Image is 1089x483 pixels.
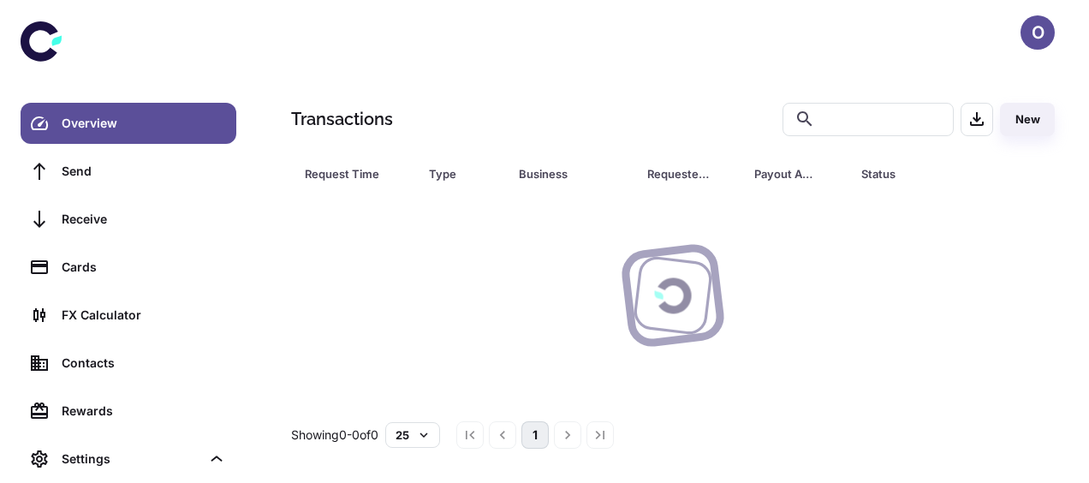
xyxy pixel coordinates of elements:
[21,391,236,432] a: Rewards
[754,162,841,186] span: Payout Amount
[429,162,498,186] span: Type
[62,210,226,229] div: Receive
[21,343,236,384] a: Contacts
[21,151,236,192] a: Send
[291,426,378,444] p: Showing 0-0 of 0
[21,438,236,480] div: Settings
[62,306,226,325] div: FX Calculator
[521,421,549,449] button: page 1
[647,162,734,186] span: Requested Amount
[1021,15,1055,50] button: O
[454,421,616,449] nav: pagination navigation
[62,402,226,420] div: Rewards
[1000,103,1055,136] button: New
[62,450,200,468] div: Settings
[861,162,991,186] span: Status
[21,295,236,336] a: FX Calculator
[647,162,711,186] div: Requested Amount
[305,162,386,186] div: Request Time
[62,354,226,373] div: Contacts
[21,199,236,240] a: Receive
[429,162,476,186] div: Type
[861,162,968,186] div: Status
[305,162,408,186] span: Request Time
[754,162,818,186] div: Payout Amount
[62,162,226,181] div: Send
[385,422,440,448] button: 25
[291,106,393,132] h1: Transactions
[62,114,226,133] div: Overview
[21,103,236,144] a: Overview
[21,247,236,288] a: Cards
[62,258,226,277] div: Cards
